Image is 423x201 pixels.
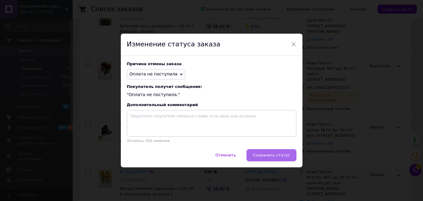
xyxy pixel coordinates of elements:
div: "Оплата не поступила." [127,84,296,98]
div: Дополнительный комментарий [127,102,296,107]
div: Причина отмены заказа [127,62,296,66]
span: × [291,39,296,49]
button: Сохранить статус [246,149,296,161]
div: Изменение статуса заказа [121,34,302,55]
p: Осталось: 250 символов [127,139,296,143]
span: Оплата не поступила [130,72,178,76]
span: Сохранить статус [253,153,290,157]
span: Покупатель получит сообщение: [127,84,296,89]
button: Отменить [209,149,242,161]
span: Отменить [215,153,236,157]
